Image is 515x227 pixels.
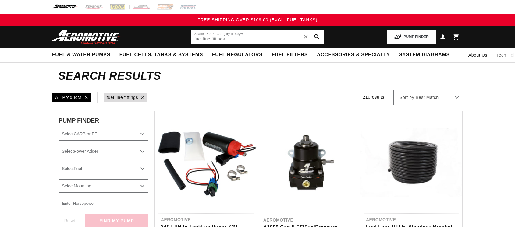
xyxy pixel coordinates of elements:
span: PUMP FINDER [59,117,99,124]
span: Fuel & Water Pumps [52,52,110,58]
summary: System Diagrams [394,48,454,62]
span: 210 results [363,95,384,100]
h2: Search Results [58,71,457,81]
select: CARB or EFI [59,127,148,141]
div: All Products [52,93,91,102]
span: FREE SHIPPING OVER $109.00 (EXCL. FUEL TANKS) [197,17,317,22]
span: Fuel Filters [272,52,308,58]
span: Fuel Cells, Tanks & Systems [119,52,203,58]
input: Search by Part Number, Category or Keyword [191,30,324,44]
select: Power Adder [59,145,148,158]
a: fuel line fittings [107,94,138,101]
span: About Us [468,53,487,58]
summary: Accessories & Specialty [312,48,394,62]
span: ✕ [303,32,309,42]
span: Accessories & Specialty [317,52,390,58]
select: Fuel [59,162,148,175]
span: Fuel Regulators [212,52,262,58]
summary: Fuel & Water Pumps [48,48,115,62]
a: About Us [464,48,492,62]
summary: Fuel Regulators [208,48,267,62]
input: Enter Horsepower [59,197,148,210]
button: search button [310,30,324,44]
summary: Fuel Cells, Tanks & Systems [115,48,208,62]
span: Sort by [400,95,414,101]
img: Aeromotive [50,30,126,44]
span: System Diagrams [399,52,449,58]
summary: Fuel Filters [267,48,312,62]
button: PUMP FINDER [387,30,436,44]
select: Mounting [59,179,148,193]
select: Sort by [393,90,463,105]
